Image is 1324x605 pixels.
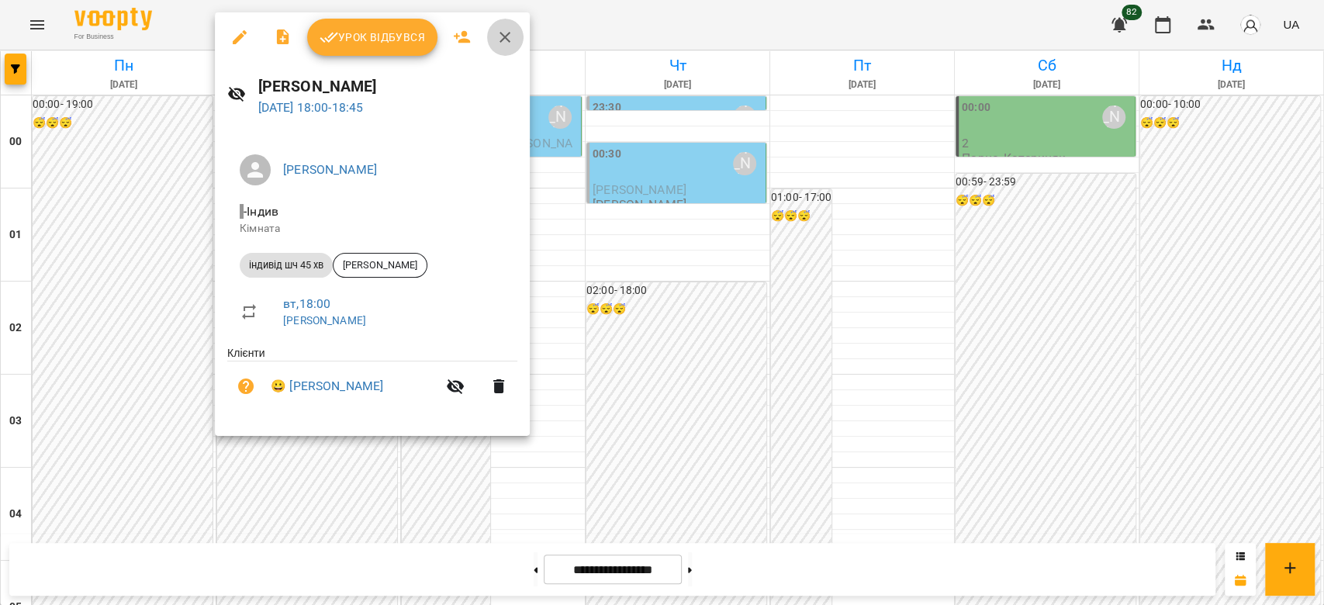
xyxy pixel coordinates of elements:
span: індивід шч 45 хв [240,258,333,272]
ul: Клієнти [227,345,517,417]
h6: [PERSON_NAME] [258,74,517,99]
button: Урок відбувся [307,19,437,56]
a: [PERSON_NAME] [283,314,366,327]
div: [PERSON_NAME] [333,253,427,278]
button: Візит ще не сплачено. Додати оплату? [227,368,264,405]
p: Кімната [240,221,505,237]
a: [DATE] 18:00-18:45 [258,100,364,115]
a: 😀 [PERSON_NAME] [271,377,383,396]
span: [PERSON_NAME] [334,258,427,272]
a: [PERSON_NAME] [283,162,377,177]
a: вт , 18:00 [283,296,330,311]
span: Урок відбувся [320,28,425,47]
span: - Індив [240,204,282,219]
